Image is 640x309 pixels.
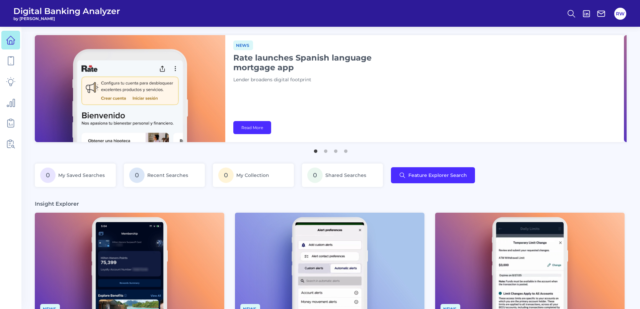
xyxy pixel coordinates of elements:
[233,76,401,84] p: Lender broadens digital footprint
[302,164,383,187] a: 0Shared Searches
[332,146,339,153] button: 3
[35,164,116,187] a: 0My Saved Searches
[147,172,188,178] span: Recent Searches
[13,16,120,21] span: by [PERSON_NAME]
[322,146,329,153] button: 2
[233,42,253,48] a: News
[233,40,253,50] span: News
[307,168,323,183] span: 0
[124,164,205,187] a: 0Recent Searches
[129,168,145,183] span: 0
[213,164,294,187] a: 0My Collection
[233,121,271,134] a: Read More
[342,146,349,153] button: 4
[325,172,366,178] span: Shared Searches
[614,8,626,20] button: RW
[40,168,56,183] span: 0
[312,146,319,153] button: 1
[58,172,105,178] span: My Saved Searches
[35,35,225,142] img: bannerImg
[218,168,234,183] span: 0
[13,6,120,16] span: Digital Banking Analyzer
[35,200,79,207] h3: Insight Explorer
[236,172,269,178] span: My Collection
[408,173,467,178] span: Feature Explorer Search
[233,53,401,72] h1: Rate launches Spanish language mortgage app
[391,167,475,183] button: Feature Explorer Search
